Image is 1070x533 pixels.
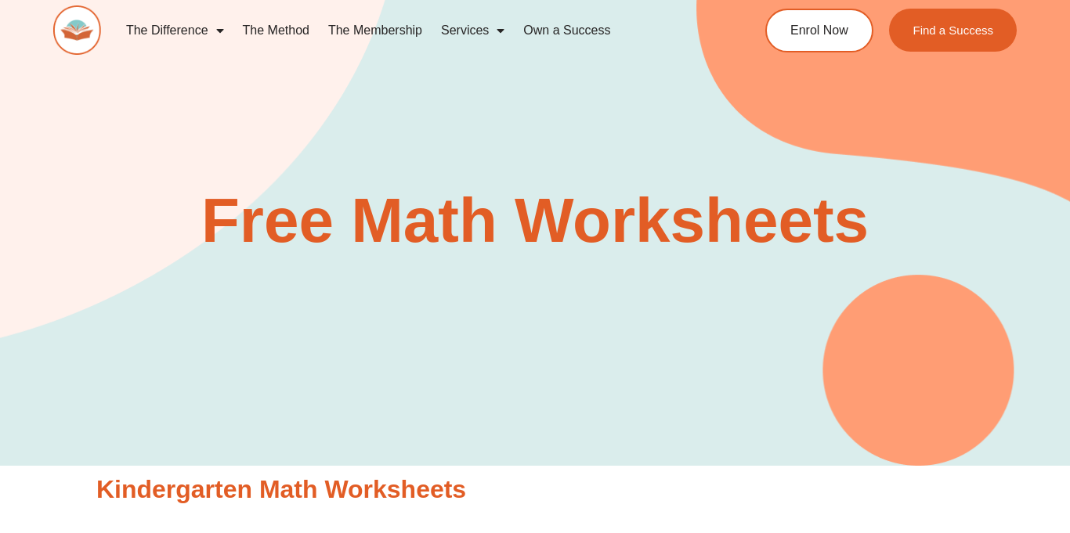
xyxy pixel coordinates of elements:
nav: Menu [117,13,710,49]
span: Enrol Now [790,24,848,37]
h2: Free Math Worksheets [89,189,981,252]
a: Find a Success [889,9,1017,52]
a: Services [432,13,514,49]
span: Find a Success [913,24,993,36]
a: Own a Success [514,13,620,49]
a: The Membership [319,13,432,49]
h2: Kindergarten Math Worksheets [96,474,974,506]
a: The Method [233,13,319,49]
a: Enrol Now [765,9,873,52]
a: The Difference [117,13,233,49]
